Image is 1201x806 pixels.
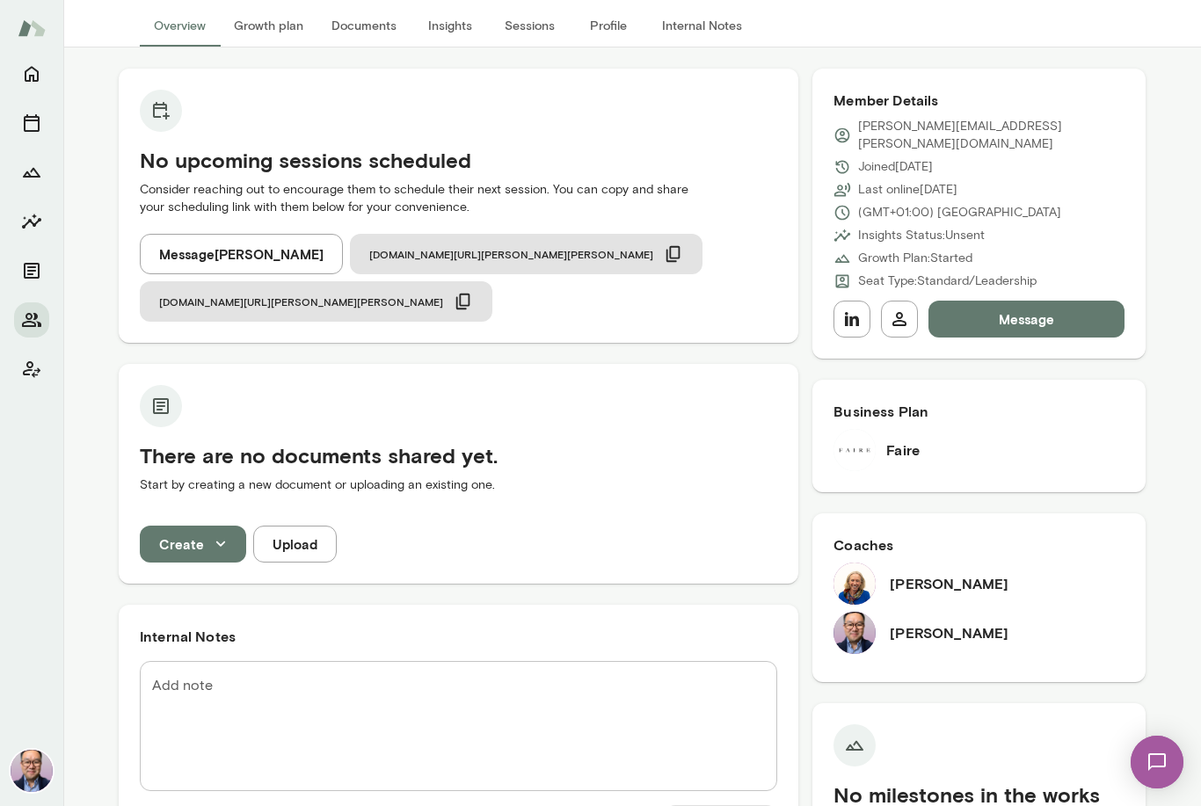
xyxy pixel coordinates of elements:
[140,146,777,174] h5: No upcoming sessions scheduled
[140,476,777,494] p: Start by creating a new document or uploading an existing one.
[833,90,1125,111] h6: Member Details
[14,352,49,387] button: Client app
[890,622,1008,643] h6: [PERSON_NAME]
[890,573,1008,594] h6: [PERSON_NAME]
[14,56,49,91] button: Home
[14,204,49,239] button: Insights
[858,204,1061,221] p: (GMT+01:00) [GEOGRAPHIC_DATA]
[411,4,490,47] button: Insights
[140,526,246,563] button: Create
[833,612,876,654] img: Valentin Wu
[886,439,920,461] h6: Faire
[140,441,777,469] h5: There are no documents shared yet.
[14,155,49,190] button: Growth Plan
[140,234,343,274] button: Message[PERSON_NAME]
[14,302,49,338] button: Members
[833,534,1125,555] h6: Coaches
[140,181,777,216] p: Consider reaching out to encourage them to schedule their next session. You can copy and share yo...
[833,563,876,605] img: Cathy Wright
[833,401,1125,422] h6: Business Plan
[490,4,569,47] button: Sessions
[11,750,53,792] img: Valentin Wu
[648,4,756,47] button: Internal Notes
[14,253,49,288] button: Documents
[159,294,443,309] span: [DOMAIN_NAME][URL][PERSON_NAME][PERSON_NAME]
[858,181,957,199] p: Last online [DATE]
[140,626,777,647] h6: Internal Notes
[18,11,46,45] img: Mento
[928,301,1125,338] button: Message
[350,234,702,274] button: [DOMAIN_NAME][URL][PERSON_NAME][PERSON_NAME]
[858,158,933,176] p: Joined [DATE]
[253,526,337,563] button: Upload
[369,247,653,261] span: [DOMAIN_NAME][URL][PERSON_NAME][PERSON_NAME]
[220,4,317,47] button: Growth plan
[858,250,972,267] p: Growth Plan: Started
[140,281,492,322] button: [DOMAIN_NAME][URL][PERSON_NAME][PERSON_NAME]
[569,4,648,47] button: Profile
[858,227,985,244] p: Insights Status: Unsent
[858,272,1037,290] p: Seat Type: Standard/Leadership
[14,105,49,141] button: Sessions
[317,4,411,47] button: Documents
[140,4,220,47] button: Overview
[858,118,1125,153] p: [PERSON_NAME][EMAIL_ADDRESS][PERSON_NAME][DOMAIN_NAME]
